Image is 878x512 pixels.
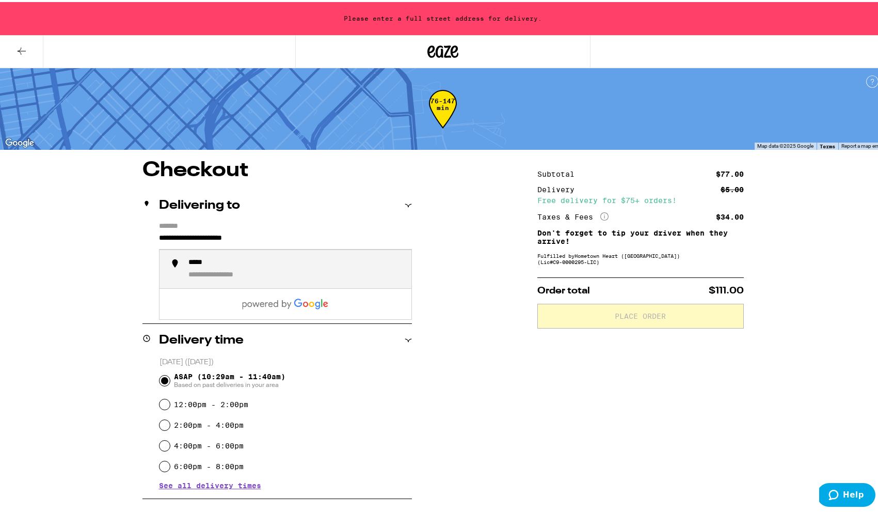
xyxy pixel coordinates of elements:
[3,134,37,148] img: Google
[716,211,744,219] div: $34.00
[537,284,590,293] span: Order total
[174,440,244,448] label: 4:00pm - 6:00pm
[757,141,813,147] span: Map data ©2025 Google
[174,419,244,427] label: 2:00pm - 4:00pm
[537,302,744,327] button: Place Order
[174,379,285,387] span: Based on past deliveries in your area
[159,332,244,345] h2: Delivery time
[3,134,37,148] a: Open this area in Google Maps (opens a new window)
[716,168,744,176] div: $77.00
[537,184,582,191] div: Delivery
[537,168,582,176] div: Subtotal
[159,355,412,365] p: [DATE] ([DATE])
[537,210,609,220] div: Taxes & Fees
[820,141,835,147] a: Terms
[174,460,244,469] label: 6:00pm - 8:00pm
[174,370,285,387] span: ASAP (10:29am - 11:40am)
[537,251,744,263] div: Fulfilled by Hometown Heart ([GEOGRAPHIC_DATA]) (Lic# C9-0000295-LIC )
[615,311,666,318] span: Place Order
[537,195,744,202] div: Free delivery for $75+ orders!
[174,398,248,407] label: 12:00pm - 2:00pm
[159,480,261,487] button: See all delivery times
[709,284,744,293] span: $111.00
[819,481,875,507] iframe: Opens a widget where you can find more information
[142,158,412,179] h1: Checkout
[429,96,457,134] div: 76-147 min
[721,184,744,191] div: $5.00
[159,197,240,210] h2: Delivering to
[537,227,744,243] p: Don't forget to tip your driver when they arrive!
